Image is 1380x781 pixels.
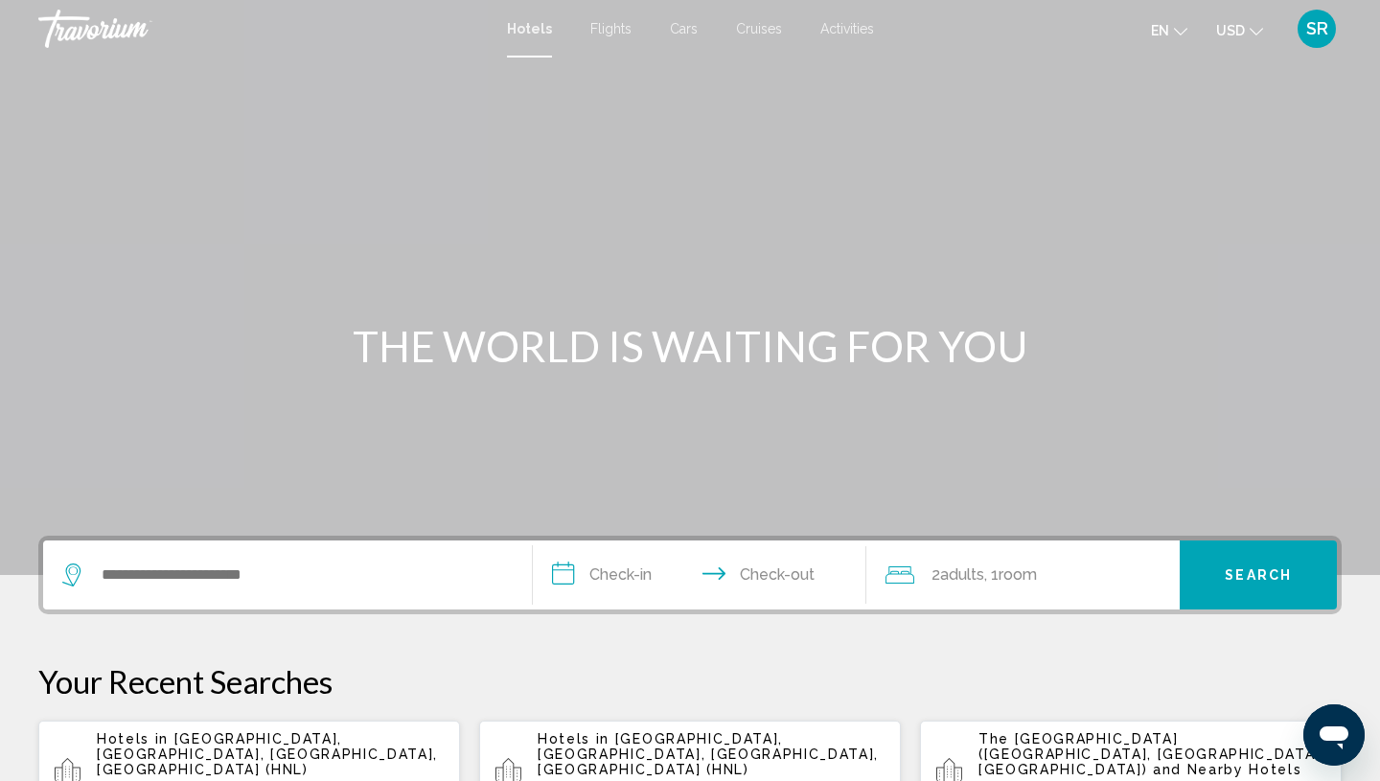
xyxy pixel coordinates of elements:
[590,21,632,36] a: Flights
[1303,704,1365,766] iframe: Button to launch messaging window
[533,540,866,609] button: Check in and out dates
[538,731,609,747] span: Hotels in
[1292,9,1342,49] button: User Menu
[43,540,1337,609] div: Search widget
[331,321,1049,371] h1: THE WORLD IS WAITING FOR YOU
[1225,568,1292,584] span: Search
[97,731,169,747] span: Hotels in
[507,21,552,36] a: Hotels
[931,562,984,588] span: 2
[1216,16,1263,44] button: Change currency
[538,731,879,777] span: [GEOGRAPHIC_DATA], [GEOGRAPHIC_DATA], [GEOGRAPHIC_DATA], [GEOGRAPHIC_DATA] (HNL)
[984,562,1037,588] span: , 1
[1151,16,1187,44] button: Change language
[97,731,438,777] span: [GEOGRAPHIC_DATA], [GEOGRAPHIC_DATA], [GEOGRAPHIC_DATA], [GEOGRAPHIC_DATA] (HNL)
[670,21,698,36] a: Cars
[1180,540,1337,609] button: Search
[978,731,1325,777] span: The [GEOGRAPHIC_DATA] ([GEOGRAPHIC_DATA], [GEOGRAPHIC_DATA], [GEOGRAPHIC_DATA])
[1306,19,1328,38] span: SR
[38,10,488,48] a: Travorium
[999,565,1037,584] span: Room
[820,21,874,36] a: Activities
[1216,23,1245,38] span: USD
[38,662,1342,701] p: Your Recent Searches
[736,21,782,36] a: Cruises
[1153,762,1302,777] span: and Nearby Hotels
[940,565,984,584] span: Adults
[866,540,1181,609] button: Travelers: 2 adults, 0 children
[1151,23,1169,38] span: en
